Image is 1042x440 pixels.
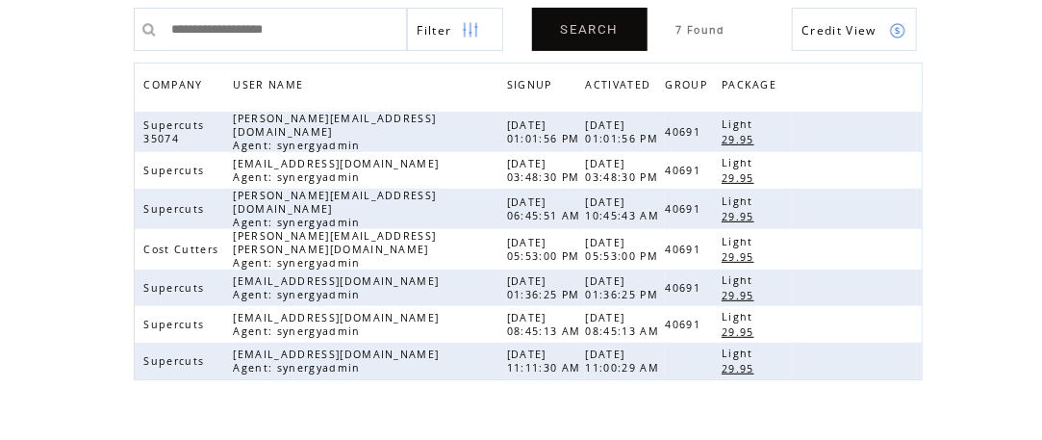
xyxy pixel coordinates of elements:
a: 29.95 [722,324,764,340]
a: 29.95 [722,131,764,147]
span: [DATE] 01:36:25 PM [507,274,585,301]
span: [EMAIL_ADDRESS][DOMAIN_NAME] Agent: synergyadmin [233,157,439,184]
span: [DATE] 08:45:13 AM [507,311,586,338]
span: Supercuts [144,318,210,331]
span: [DATE] 05:53:00 PM [585,236,663,263]
a: 29.95 [722,248,764,265]
span: Supercuts [144,202,210,216]
a: GROUP [665,73,717,101]
span: Light [722,347,758,360]
span: 40691 [665,202,705,216]
span: Light [722,117,758,131]
span: 40691 [665,164,705,177]
span: COMPANY [144,73,208,101]
span: ACTIVATED [585,73,655,101]
span: Light [722,273,758,287]
span: [PERSON_NAME][EMAIL_ADDRESS][DOMAIN_NAME] Agent: synergyadmin [233,112,436,152]
span: [DATE] 08:45:13 AM [585,311,664,338]
span: [PERSON_NAME][EMAIL_ADDRESS][DOMAIN_NAME] Agent: synergyadmin [233,189,436,229]
span: 29.95 [722,210,759,223]
a: 29.95 [722,208,764,224]
a: SIGNUP [507,78,557,90]
span: [DATE] 03:48:30 PM [585,157,663,184]
img: credits.png [889,22,906,39]
span: 29.95 [722,325,759,339]
span: 29.95 [722,133,759,146]
a: Filter [407,8,503,51]
a: ACTIVATED [585,73,660,101]
span: [EMAIL_ADDRESS][DOMAIN_NAME] Agent: synergyadmin [233,348,439,375]
a: PACKAGE [722,73,786,101]
span: [DATE] 10:45:43 AM [585,195,664,222]
span: 29.95 [722,171,759,185]
span: [DATE] 05:53:00 PM [507,236,585,263]
span: Show filters [418,22,452,39]
span: PACKAGE [722,73,781,101]
span: [DATE] 11:00:29 AM [585,348,664,375]
span: 29.95 [722,250,759,264]
span: 40691 [665,125,705,139]
span: 7 Found [676,23,725,37]
a: USER NAME [233,78,308,90]
span: [DATE] 06:45:51 AM [507,195,586,222]
span: [EMAIL_ADDRESS][DOMAIN_NAME] Agent: synergyadmin [233,274,439,301]
a: 29.95 [722,360,764,376]
span: Light [722,235,758,248]
span: GROUP [665,73,712,101]
span: Supercuts [144,164,210,177]
span: [DATE] 01:36:25 PM [585,274,663,301]
span: Show Credits View [802,22,877,39]
span: 40691 [665,318,705,331]
span: SIGNUP [507,73,557,101]
span: 40691 [665,243,705,256]
span: 29.95 [722,362,759,375]
span: [DATE] 01:01:56 PM [507,118,585,145]
span: Light [722,156,758,169]
span: Light [722,194,758,208]
span: Cost Cutters [144,243,224,256]
span: 40691 [665,281,705,295]
a: 29.95 [722,287,764,303]
span: Supercuts [144,281,210,295]
span: [DATE] 03:48:30 PM [507,157,585,184]
span: 29.95 [722,289,759,302]
a: SEARCH [532,8,648,51]
a: 29.95 [722,169,764,186]
span: Supercuts 35074 [144,118,205,145]
span: USER NAME [233,73,308,101]
span: Light [722,310,758,324]
span: [PERSON_NAME][EMAIL_ADDRESS][PERSON_NAME][DOMAIN_NAME] Agent: synergyadmin [233,229,436,270]
img: filters.png [462,9,479,52]
span: [DATE] 11:11:30 AM [507,348,586,375]
a: COMPANY [144,78,208,90]
span: [DATE] 01:01:56 PM [585,118,663,145]
span: [EMAIL_ADDRESS][DOMAIN_NAME] Agent: synergyadmin [233,311,439,338]
a: Credit View [792,8,917,51]
span: Supercuts [144,354,210,368]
